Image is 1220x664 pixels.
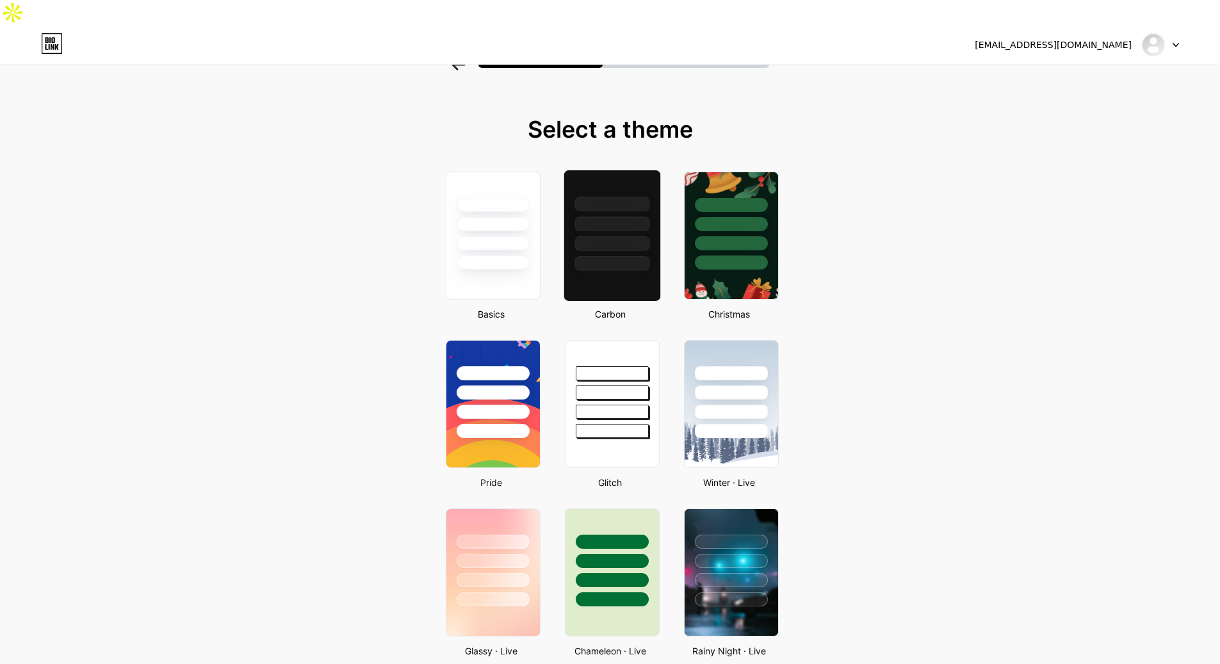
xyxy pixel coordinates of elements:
[442,476,541,489] div: Pride
[561,476,660,489] div: Glitch
[442,644,541,658] div: Glassy · Live
[441,117,780,142] div: Select a theme
[680,307,779,321] div: Christmas
[561,644,660,658] div: Chameleon · Live
[680,644,779,658] div: Rainy Night · Live
[1141,33,1166,57] img: Yash Modi
[975,38,1132,52] div: [EMAIL_ADDRESS][DOMAIN_NAME]
[680,476,779,489] div: Winter · Live
[561,307,660,321] div: Carbon
[442,307,541,321] div: Basics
